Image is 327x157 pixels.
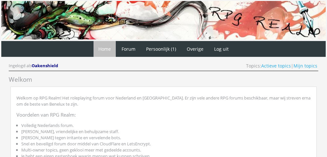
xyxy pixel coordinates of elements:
[94,41,116,57] a: Home
[261,63,291,69] a: Actieve topics
[9,75,32,84] span: Welkom
[209,41,233,57] a: Log uit
[32,63,59,68] a: Oakenshield
[293,63,317,69] a: Mijn topics
[21,147,311,153] li: Multi-owner topics, geen geklooi meer met gedeelde accounts.
[16,93,311,110] p: Welkom op RPG Realm! Het roleplaying forum voor Nederland en [GEOGRAPHIC_DATA]. Er zijn vele ande...
[21,129,311,135] li: [PERSON_NAME], vriendelijke en behulpzame staff.
[21,141,311,147] li: Snel en beveiligd forum door middel van CloudFlare en LetsEncrypt.
[246,63,317,69] span: Topics: |
[32,63,58,68] span: Oakenshield
[117,41,140,57] a: Forum
[9,63,59,69] div: Ingelogd als
[182,41,208,57] a: Overige
[1,1,326,39] img: RPG Realm - Banner
[16,110,311,120] h3: Voordelen van RPG Realm:
[141,41,181,57] a: Persoonlijk (1)
[21,122,311,129] li: Volledig Nederlands forum.
[21,135,311,141] li: [PERSON_NAME] tegen irritante en vervelende bots.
